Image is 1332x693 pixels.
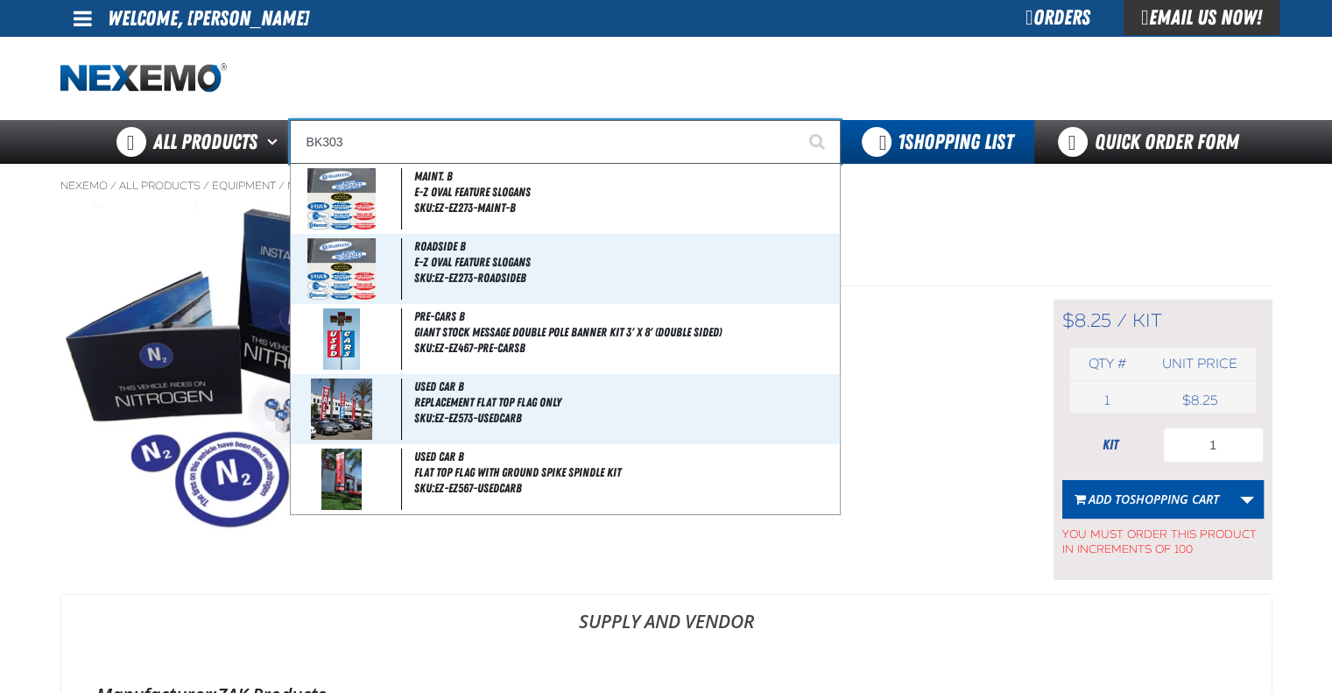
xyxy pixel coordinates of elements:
span: SKU:EZ-EZ273-MAINT-B [414,201,516,215]
a: Equipment [212,179,276,193]
span: Flat Top Flag with Ground Spike Spindle Kit [414,465,835,480]
img: 5b2444c63399c312283707-EZ273.jpg [307,238,375,300]
input: Product Quantity [1163,428,1264,463]
div: kit [1062,435,1159,455]
span: SKU:EZ-EZ567-USEDCARB [414,481,522,495]
span: 1 [1104,392,1110,408]
a: Quick Order Form [1034,120,1272,164]
p: SKU: [424,254,1272,279]
img: Nexemo logo [60,63,227,94]
a: Nexemo [60,179,108,193]
img: 5b2444e797c80635643249-EZ467A.jpg [323,308,361,370]
a: Nitrogen [287,179,342,193]
span: MAINT. B [414,169,453,183]
span: E-Z Oval Feature Slogans [414,255,835,270]
td: $8.25 [1144,388,1255,413]
span: SKU:EZ-EZ273-ROADSIDEB [414,271,526,285]
nav: Breadcrumbs [60,179,1272,193]
span: USED CAR B [414,449,464,463]
span: You must order this product in increments of 100 [1062,519,1264,557]
button: Add toShopping Cart [1062,480,1231,519]
input: Search [290,120,841,164]
span: / [203,179,209,193]
img: N2 Nitrogen Installation Kits [61,203,392,534]
h1: N2 Nitrogen Installation Kits [424,203,1272,250]
th: Qty # [1070,348,1145,380]
button: Start Searching [797,120,841,164]
button: Open All Products pages [261,120,290,164]
span: $8.25 [1062,309,1111,332]
span: Giant Stock Message Double Pole Banner Kit 3' x 8' (double sided) [414,325,835,340]
a: All Products [119,179,201,193]
span: All Products [153,126,257,158]
img: 5b2444c625cd2881618568-EZ273.jpg [307,168,375,230]
span: / [110,179,116,193]
button: You have 1 Shopping List. Open to view details [841,120,1034,164]
span: Shopping Cart [1130,491,1219,507]
img: 5b24451ad5663906557366-EZ573A.jpg [311,378,372,440]
span: Shopping List [898,130,1013,154]
span: USED CAR B [414,379,464,393]
span: SKU:EZ-EZ573-USEDCARB [414,411,522,425]
a: Home [60,63,227,94]
span: Replacement Flat Top Flag Only [414,395,835,410]
span: / [1117,309,1127,332]
span: PRE-CARS B [414,309,465,323]
span: / [278,179,285,193]
span: kit [1132,309,1162,332]
a: Supply and Vendor [61,595,1272,647]
img: 5b24451426a98639429942-EZ567.jpg [321,449,362,510]
span: Add to [1089,491,1219,507]
span: E-Z Oval Feature Slogans [414,185,835,200]
strong: 1 [898,130,905,154]
a: More Actions [1230,480,1264,519]
span: SKU:EZ-EZ467-PRE-CARSB [414,341,525,355]
span: ROADSIDE B [414,239,466,253]
th: Unit price [1144,348,1255,380]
